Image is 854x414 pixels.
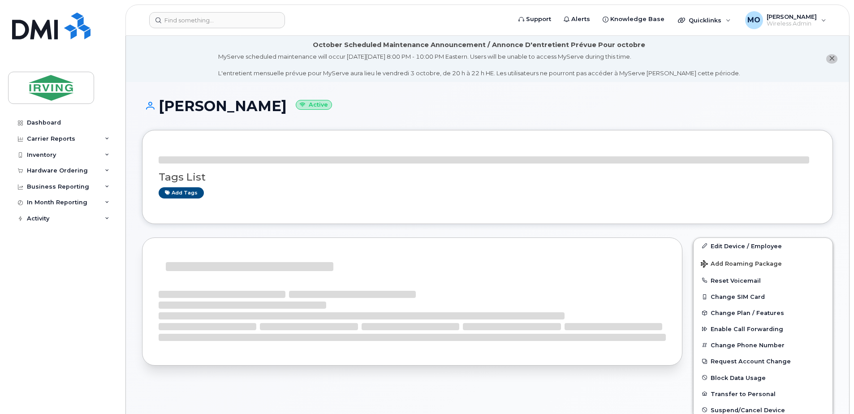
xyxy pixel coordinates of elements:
[694,254,832,272] button: Add Roaming Package
[159,187,204,198] a: Add tags
[826,54,837,64] button: close notification
[711,310,784,316] span: Change Plan / Features
[142,98,833,114] h1: [PERSON_NAME]
[313,40,645,50] div: October Scheduled Maintenance Announcement / Annonce D'entretient Prévue Pour octobre
[694,386,832,402] button: Transfer to Personal
[694,289,832,305] button: Change SIM Card
[701,260,782,269] span: Add Roaming Package
[218,52,740,78] div: MyServe scheduled maintenance will occur [DATE][DATE] 8:00 PM - 10:00 PM Eastern. Users will be u...
[711,326,783,332] span: Enable Call Forwarding
[694,272,832,289] button: Reset Voicemail
[694,321,832,337] button: Enable Call Forwarding
[694,238,832,254] a: Edit Device / Employee
[296,100,332,110] small: Active
[694,305,832,321] button: Change Plan / Features
[159,172,816,183] h3: Tags List
[694,353,832,369] button: Request Account Change
[694,337,832,353] button: Change Phone Number
[694,370,832,386] button: Block Data Usage
[711,406,785,413] span: Suspend/Cancel Device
